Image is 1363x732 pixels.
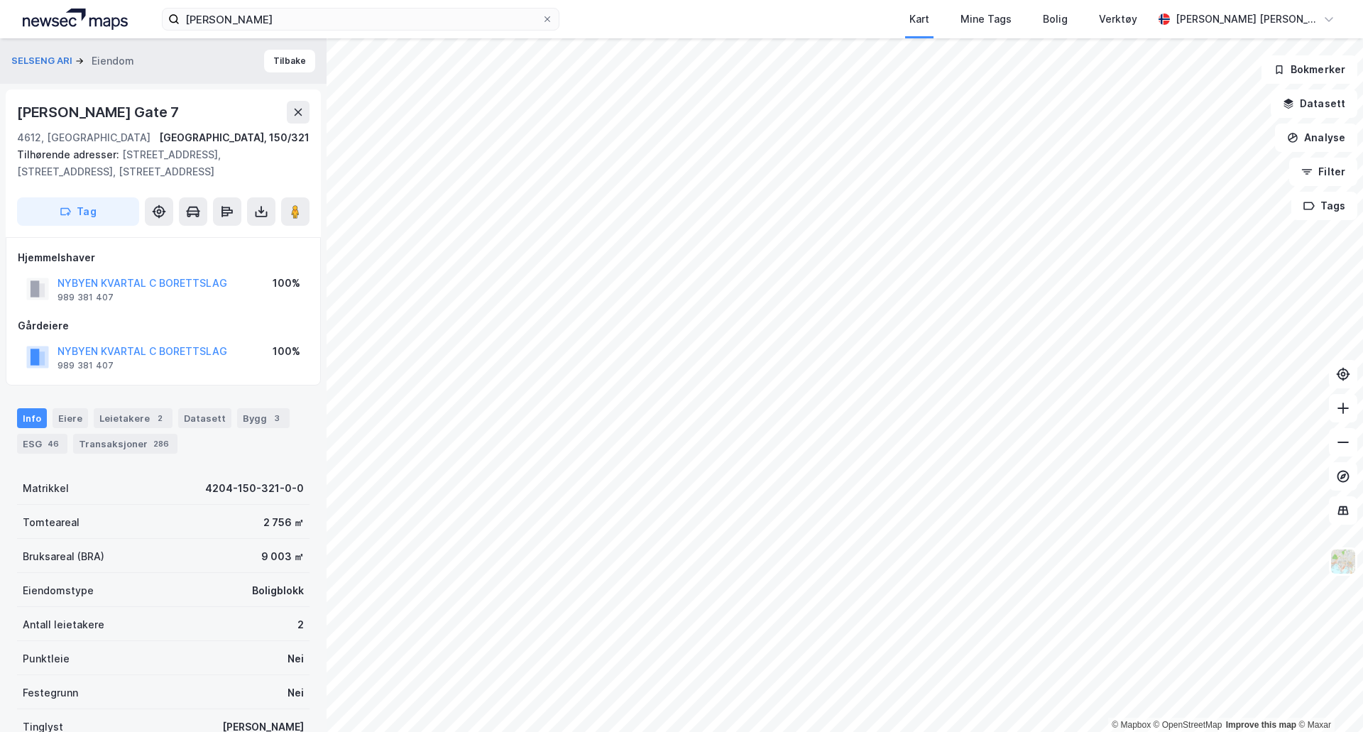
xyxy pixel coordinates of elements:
div: [PERSON_NAME] Gate 7 [17,101,182,124]
button: Bokmerker [1261,55,1357,84]
div: Tomteareal [23,514,80,531]
a: Improve this map [1226,720,1296,730]
div: Matrikkel [23,480,69,497]
img: Z [1330,548,1357,575]
div: 989 381 407 [58,292,114,303]
button: Tags [1291,192,1357,220]
div: Boligblokk [252,582,304,599]
button: Analyse [1275,124,1357,152]
div: Kontrollprogram for chat [1292,664,1363,732]
div: Bolig [1043,11,1068,28]
div: Verktøy [1099,11,1137,28]
div: Antall leietakere [23,616,104,633]
div: 989 381 407 [58,360,114,371]
div: Eiere [53,408,88,428]
iframe: Chat Widget [1292,664,1363,732]
div: [GEOGRAPHIC_DATA], 150/321 [159,129,310,146]
div: 4612, [GEOGRAPHIC_DATA] [17,129,150,146]
div: Nei [288,650,304,667]
div: [STREET_ADDRESS], [STREET_ADDRESS], [STREET_ADDRESS] [17,146,298,180]
div: Nei [288,684,304,701]
div: 2 [297,616,304,633]
div: 4204-150-321-0-0 [205,480,304,497]
div: Bruksareal (BRA) [23,548,104,565]
div: Punktleie [23,650,70,667]
a: OpenStreetMap [1154,720,1222,730]
button: Datasett [1271,89,1357,118]
div: Kart [909,11,929,28]
div: 100% [273,343,300,360]
div: Festegrunn [23,684,78,701]
a: Mapbox [1112,720,1151,730]
button: Filter [1289,158,1357,186]
div: Datasett [178,408,231,428]
div: Transaksjoner [73,434,177,454]
button: Tilbake [264,50,315,72]
div: Eiendom [92,53,134,70]
div: 3 [270,411,284,425]
div: 286 [150,437,172,451]
div: Bygg [237,408,290,428]
div: 100% [273,275,300,292]
div: ESG [17,434,67,454]
div: Eiendomstype [23,582,94,599]
div: Mine Tags [960,11,1012,28]
button: SELSENG ARI [11,54,75,68]
div: Hjemmelshaver [18,249,309,266]
div: [PERSON_NAME] [PERSON_NAME] [1176,11,1318,28]
div: 46 [45,437,62,451]
span: Tilhørende adresser: [17,148,122,160]
div: 2 [153,411,167,425]
div: 9 003 ㎡ [261,548,304,565]
img: logo.a4113a55bc3d86da70a041830d287a7e.svg [23,9,128,30]
div: Gårdeiere [18,317,309,334]
input: Søk på adresse, matrikkel, gårdeiere, leietakere eller personer [180,9,542,30]
div: Info [17,408,47,428]
div: 2 756 ㎡ [263,514,304,531]
button: Tag [17,197,139,226]
div: Leietakere [94,408,173,428]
